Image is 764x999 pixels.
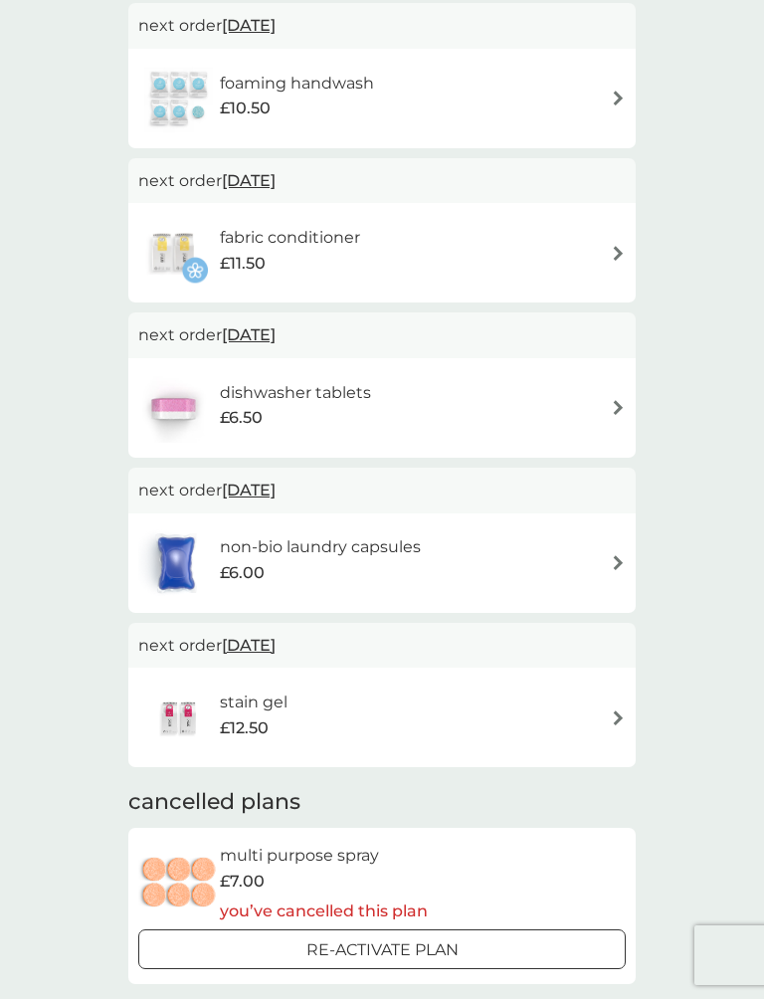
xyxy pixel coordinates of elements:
h6: dishwasher tablets [220,380,371,406]
h6: multi purpose spray [220,843,428,869]
span: [DATE] [222,6,276,45]
p: Re-activate Plan [306,937,459,963]
p: next order [138,322,626,348]
h6: non-bio laundry capsules [220,534,421,560]
img: arrow right [611,555,626,570]
span: [DATE] [222,626,276,665]
span: £10.50 [220,96,271,121]
h6: stain gel [220,690,287,715]
p: you’ve cancelled this plan [220,899,428,924]
img: dishwasher tablets [138,373,208,443]
p: next order [138,168,626,194]
p: next order [138,633,626,659]
span: [DATE] [222,315,276,354]
span: £12.50 [220,715,269,741]
img: stain gel [138,683,220,752]
img: non-bio laundry capsules [138,528,214,598]
button: Re-activate Plan [138,929,626,969]
span: £11.50 [220,251,266,277]
span: £7.00 [220,869,265,895]
span: [DATE] [222,161,276,200]
h6: foaming handwash [220,71,374,97]
img: arrow right [611,400,626,415]
span: £6.00 [220,560,265,586]
span: [DATE] [222,471,276,509]
span: £6.50 [220,405,263,431]
img: arrow right [611,246,626,261]
h2: cancelled plans [128,787,636,818]
p: next order [138,478,626,503]
img: foaming handwash [138,64,220,133]
p: next order [138,13,626,39]
img: fabric conditioner [138,218,208,288]
h6: fabric conditioner [220,225,360,251]
img: arrow right [611,91,626,105]
img: arrow right [611,710,626,725]
img: multi purpose spray [138,849,220,918]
